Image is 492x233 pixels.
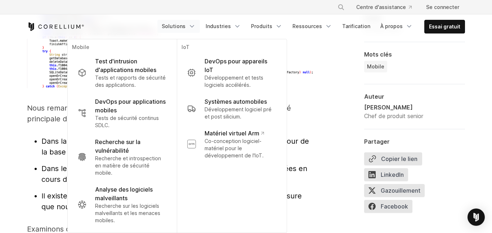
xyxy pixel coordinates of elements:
[95,98,166,114] font: DevOps pour applications mobiles
[205,58,267,73] font: DevOps pour appareils IoT
[95,58,156,73] font: Test d'intrusion d'applications mobiles
[468,209,485,226] div: Ouvrir Intercom Messenger
[364,184,429,200] a: Gazouillement
[364,200,417,216] a: Facebook
[205,75,263,88] font: Développement et tests logiciels accélérés.
[95,75,166,88] font: Tests et rapports de sécurité des applications.
[292,23,322,29] font: Ressources
[157,20,465,33] div: Menu de navigation
[364,168,412,184] a: LinkedIn
[364,152,422,165] button: Copier le lien
[72,44,89,50] font: Mobile
[380,23,403,29] font: À propos
[381,187,420,194] font: Gazouillement
[205,98,267,105] font: Systèmes automobiles
[251,23,272,29] font: Produits
[205,138,264,158] font: Co-conception logiciel-matériel pour le développement de l'IoT.
[95,155,161,176] font: Recherche et introspection en matière de sécurité mobile.
[329,1,465,14] div: Menu de navigation
[95,186,153,202] font: Analyse des logiciels malveillants
[356,4,406,10] font: Centre d'assistance
[27,104,291,123] font: Nous remarquons des choses intéressantes lorsque nous examinons l’activité principale de cette ap...
[381,171,404,178] font: LinkedIn
[335,1,348,14] button: Recherche
[429,23,460,30] font: Essai gratuit
[364,138,390,145] font: Partager
[27,22,84,31] a: Corellium Accueil
[182,93,282,125] a: Systèmes automobiles Développement logiciel pré et post silicium.
[182,125,282,163] a: Matériel virtuel Arm Co-conception logiciel-matériel pour le développement de l'IoT.
[426,4,459,10] font: Se connecter
[381,203,408,210] font: Facebook
[364,61,387,72] a: Mobile
[182,53,282,93] a: DevOps pour appareils IoT Développement et tests logiciels accélérés.
[206,23,231,29] font: Industries
[41,137,309,156] font: Dans la case verte, vous pouvez voir une certaine obscurcissement autour de la base de données SQ...
[162,23,185,29] font: Solutions
[72,53,173,93] a: Test d'intrusion d'applications mobiles Tests et rapports de sécurité des applications.
[182,44,189,50] font: IoT
[367,63,384,70] font: Mobile
[41,164,307,184] font: Dans les cases rouges, vous pouvez voir deux noms de bases de données en cours de création
[41,192,302,211] font: Il existe également une clé de « 12345678 », qui sera intéressante à mesure que nous avancerons
[72,133,173,181] a: Recherche sur la vulnérabilité Recherche et introspection en matière de sécurité mobile.
[72,181,173,228] a: Analyse des logiciels malveillants Recherche sur les logiciels malveillants et les menaces mobiles.
[364,112,423,120] font: Chef de produit senior
[95,203,160,223] font: Recherche sur les logiciels malveillants et les menaces mobiles.
[95,115,159,128] font: Tests de sécurité continus SDLC.
[364,104,413,111] font: [PERSON_NAME]
[95,138,140,154] font: Recherche sur la vulnérabilité
[364,93,384,100] font: Auteur
[205,130,259,137] font: Matériel virtuel Arm
[72,93,173,133] a: DevOps pour applications mobiles Tests de sécurité continus SDLC.
[342,23,370,29] font: Tarification
[364,51,392,58] font: Mots clés
[205,106,272,120] font: Développement logiciel pré et post silicium.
